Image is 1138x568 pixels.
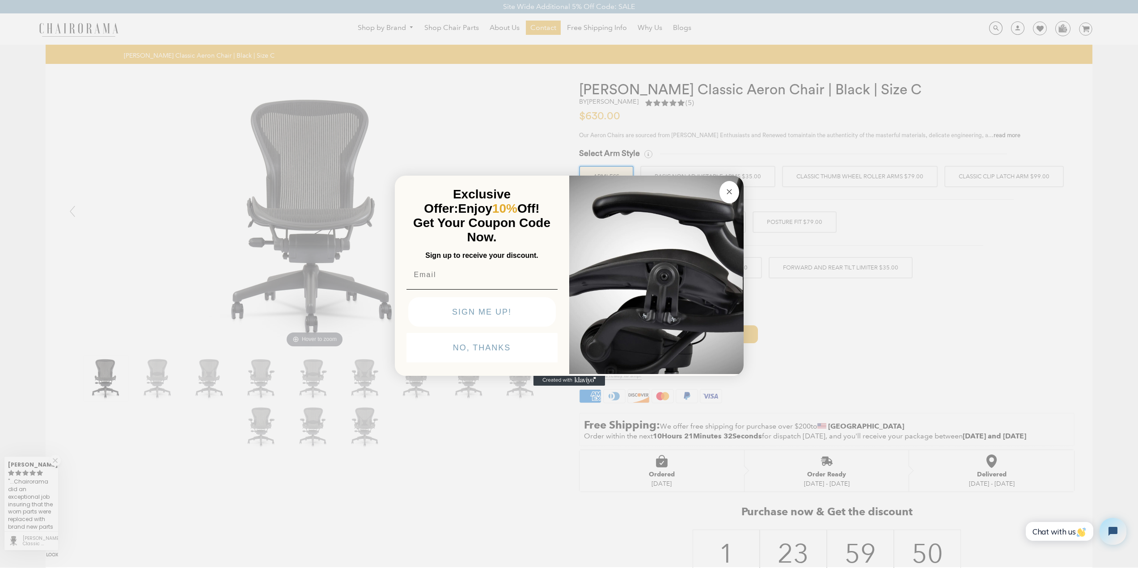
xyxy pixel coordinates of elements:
[492,202,517,215] span: 10%
[719,181,739,203] button: Close dialog
[1016,510,1134,552] iframe: Tidio Chat
[406,333,558,362] button: NO, THANKS
[425,252,538,259] span: Sign up to receive your discount.
[406,266,558,284] input: Email
[424,187,511,215] span: Exclusive Offer:
[458,202,540,215] span: Enjoy Off!
[408,297,556,327] button: SIGN ME UP!
[533,375,605,386] a: Created with Klaviyo - opens in a new tab
[569,174,744,374] img: 92d77583-a095-41f6-84e7-858462e0427a.jpeg
[406,289,558,290] img: underline
[413,216,550,244] span: Get Your Coupon Code Now.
